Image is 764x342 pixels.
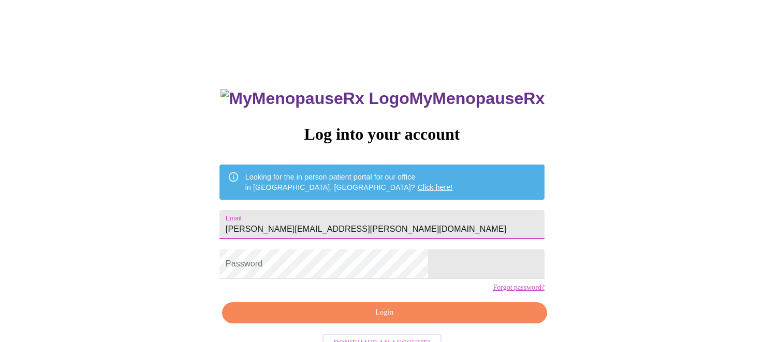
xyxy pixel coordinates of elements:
[418,183,453,191] a: Click here!
[221,89,545,108] h3: MyMenopauseRx
[221,89,409,108] img: MyMenopauseRx Logo
[234,306,535,319] span: Login
[493,284,545,292] a: Forgot password?
[219,125,545,144] h3: Log into your account
[222,302,547,323] button: Login
[245,168,453,197] div: Looking for the in person patient portal for our office in [GEOGRAPHIC_DATA], [GEOGRAPHIC_DATA]?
